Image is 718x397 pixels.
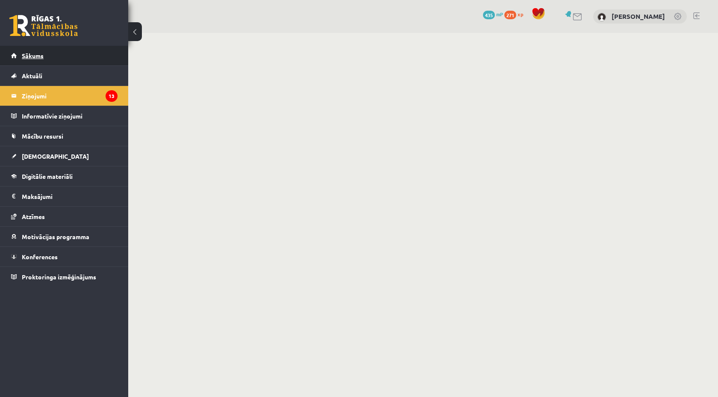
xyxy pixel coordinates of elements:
[11,66,118,86] a: Aktuāli
[22,253,58,261] span: Konferences
[22,132,63,140] span: Mācību resursi
[106,90,118,102] i: 13
[22,213,45,220] span: Atzīmes
[483,11,495,19] span: 435
[22,152,89,160] span: [DEMOGRAPHIC_DATA]
[11,126,118,146] a: Mācību resursi
[11,247,118,267] a: Konferences
[11,227,118,246] a: Motivācijas programma
[483,11,503,18] a: 435 mP
[22,52,44,59] span: Sākums
[22,273,96,281] span: Proktoringa izmēģinājums
[11,207,118,226] a: Atzīmes
[612,12,665,21] a: [PERSON_NAME]
[496,11,503,18] span: mP
[22,233,89,240] span: Motivācijas programma
[504,11,527,18] a: 271 xp
[11,187,118,206] a: Maksājumi
[22,86,118,106] legend: Ziņojumi
[597,13,606,21] img: Klāvs Krūziņš
[11,106,118,126] a: Informatīvie ziņojumi
[22,187,118,206] legend: Maksājumi
[504,11,516,19] span: 271
[11,166,118,186] a: Digitālie materiāli
[11,267,118,287] a: Proktoringa izmēģinājums
[11,146,118,166] a: [DEMOGRAPHIC_DATA]
[22,72,42,80] span: Aktuāli
[22,106,118,126] legend: Informatīvie ziņojumi
[22,172,73,180] span: Digitālie materiāli
[11,46,118,65] a: Sākums
[9,15,78,36] a: Rīgas 1. Tālmācības vidusskola
[11,86,118,106] a: Ziņojumi13
[518,11,523,18] span: xp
